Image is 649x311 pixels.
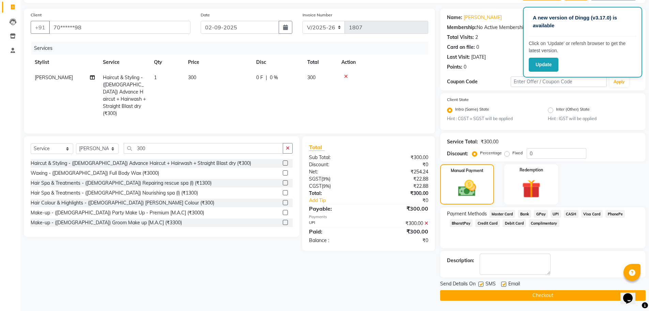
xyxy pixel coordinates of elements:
[369,154,433,161] div: ₹300.00
[304,227,369,236] div: Paid:
[447,44,475,51] div: Card on file:
[450,219,473,227] span: BharatPay
[447,150,468,157] div: Discount:
[304,220,369,227] div: UPI
[309,183,322,189] span: CGST
[447,34,474,41] div: Total Visits:
[303,55,337,70] th: Total
[447,138,478,145] div: Service Total:
[485,280,496,289] span: SMS
[304,237,369,244] div: Balance :
[31,42,433,55] div: Services
[447,63,462,71] div: Points:
[529,219,559,227] span: Complimentary
[455,106,489,114] label: Intra (Same) State
[99,55,150,70] th: Service
[516,177,546,200] img: _gift.svg
[184,55,252,70] th: Price
[447,97,469,103] label: Client State
[440,280,476,289] span: Send Details On
[304,197,379,204] a: Add Tip
[31,160,251,167] div: Haircut & Styling - ([DEMOGRAPHIC_DATA]) Advance Haircut + Hairwash + Straight Blast dry (₹300)
[451,168,483,174] label: Manual Payment
[380,197,433,204] div: ₹0
[266,74,267,81] span: |
[31,180,212,187] div: Hair Spa & Treatments - ([DEMOGRAPHIC_DATA]) Repairing rescue spa (l) (₹1300)
[31,219,182,226] div: Make-up - ([DEMOGRAPHIC_DATA]) Groom Make up [M.A.C] (₹3300)
[31,189,198,197] div: Hair Spa & Treatments - ([DEMOGRAPHIC_DATA]) Nourishing spa (l) (₹1300)
[475,219,500,227] span: Credit Card
[464,14,502,21] a: [PERSON_NAME]
[447,14,462,21] div: Name:
[369,183,433,190] div: ₹22.88
[369,220,433,227] div: ₹300.00
[103,74,146,116] span: Haircut & Styling - ([DEMOGRAPHIC_DATA]) Advance Haircut + Hairwash + Straight Blast dry (₹300)
[452,178,482,199] img: _cash.svg
[31,199,214,207] div: Hair Colour & Highlights - ([DEMOGRAPHIC_DATA]) [PERSON_NAME] Colour (₹300)
[323,176,329,182] span: 9%
[503,219,526,227] span: Debit Card
[447,24,639,31] div: No Active Membership
[481,138,498,145] div: ₹300.00
[304,168,369,175] div: Net:
[447,54,470,61] div: Last Visit:
[337,55,428,70] th: Action
[564,210,578,218] span: CASH
[471,54,486,61] div: [DATE]
[35,74,73,81] span: [PERSON_NAME]
[534,210,548,218] span: GPay
[369,168,433,175] div: ₹254.24
[512,150,523,156] label: Fixed
[533,14,632,29] p: A new version of Dingg (v3.17.0) is available
[447,116,538,122] small: Hint : CGST + SGST will be applied
[476,44,479,51] div: 0
[605,210,625,218] span: PhonePe
[309,214,428,220] div: Payments
[252,55,303,70] th: Disc
[556,106,590,114] label: Inter (Other) State
[447,24,477,31] div: Membership:
[150,55,184,70] th: Qty
[475,34,478,41] div: 2
[548,116,639,122] small: Hint : IGST will be applied
[309,176,321,182] span: SGST
[124,143,283,154] input: Search or Scan
[304,175,369,183] div: ( )
[31,12,42,18] label: Client
[304,154,369,161] div: Sub Total:
[307,74,315,81] span: 300
[201,12,210,18] label: Date
[304,190,369,197] div: Total:
[304,183,369,190] div: ( )
[480,150,502,156] label: Percentage
[304,204,369,213] div: Payable:
[581,210,603,218] span: Visa Card
[609,77,629,87] button: Apply
[447,210,487,217] span: Payment Methods
[369,204,433,213] div: ₹300.00
[529,40,636,54] p: Click on ‘Update’ or refersh browser to get the latest version.
[490,210,515,218] span: Master Card
[323,183,329,189] span: 9%
[154,74,157,81] span: 1
[31,209,204,216] div: Make-up - ([DEMOGRAPHIC_DATA]) Party Make Up - Premium [M.A.C] (₹3000)
[529,58,558,72] button: Update
[620,284,642,304] iframe: chat widget
[369,175,433,183] div: ₹22.88
[188,74,196,81] span: 300
[31,21,50,34] button: +91
[369,227,433,236] div: ₹300.00
[270,74,278,81] span: 0 %
[303,12,332,18] label: Invoice Number
[464,63,466,71] div: 0
[551,210,561,218] span: UPI
[49,21,190,34] input: Search by Name/Mobile/Email/Code
[440,290,646,301] button: Checkout
[508,280,520,289] span: Email
[511,76,607,87] input: Enter Offer / Coupon Code
[369,237,433,244] div: ₹0
[31,55,99,70] th: Stylist
[304,161,369,168] div: Discount:
[518,210,531,218] span: Bank
[369,161,433,168] div: ₹0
